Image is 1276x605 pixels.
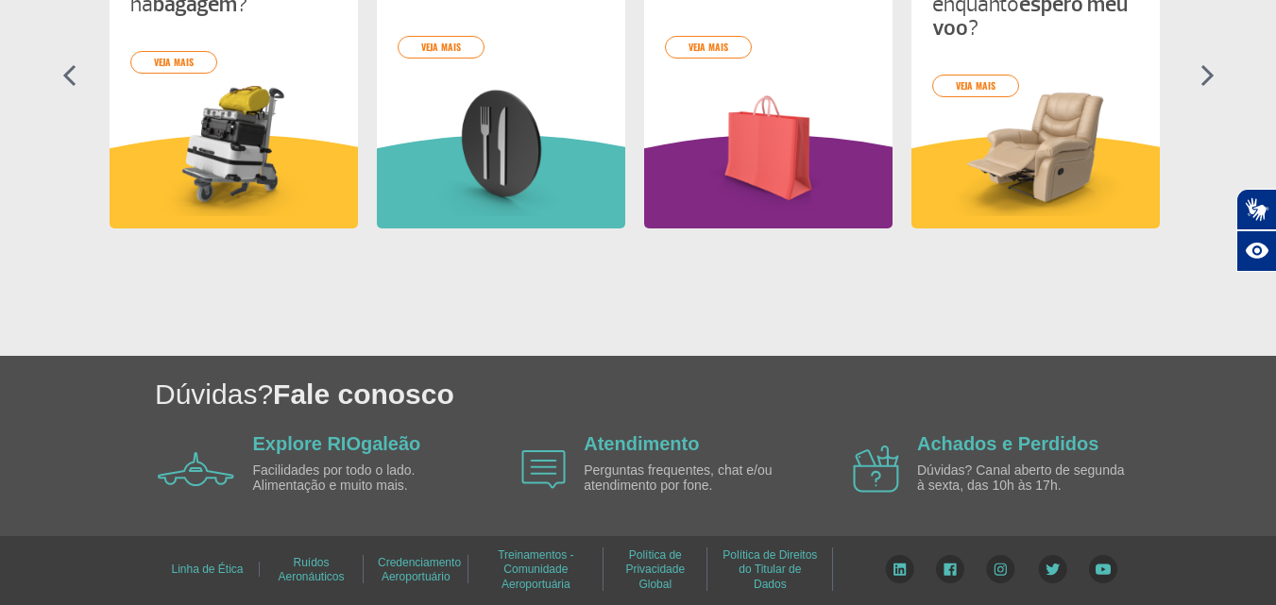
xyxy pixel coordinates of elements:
p: Facilidades por todo o lado. Alimentação e muito mais. [253,463,470,493]
p: Perguntas frequentes, chat e/ou atendimento por fone. [584,463,801,493]
img: card%20informa%C3%A7%C3%B5es%201.png [130,81,337,216]
button: Abrir tradutor de língua de sinais. [1236,189,1276,230]
a: Política de Direitos do Titular de Dados [723,542,817,597]
p: Dúvidas? Canal aberto de segunda à sexta, das 10h às 17h. [917,463,1134,493]
img: airplane icon [853,445,899,493]
a: veja mais [932,75,1019,97]
h1: Dúvidas? [155,375,1276,413]
a: veja mais [130,51,217,74]
img: amareloInformacoesUteis.svg [110,135,358,228]
img: seta-direita [1200,64,1215,87]
a: veja mais [665,36,752,59]
a: Ruídos Aeronáuticos [278,549,344,590]
a: Explore RIOgaleão [253,433,421,454]
a: Política de Privacidade Global [625,542,685,597]
img: YouTube [1089,555,1117,583]
a: Atendimento [584,433,699,454]
div: Plugin de acessibilidade da Hand Talk. [1236,189,1276,272]
img: amareloInformacoesUteis.svg [911,135,1160,228]
span: Fale conosco [273,378,454,410]
img: verdeInformacoesUteis.svg [377,135,625,228]
img: card%20informa%C3%A7%C3%B5es%204.png [932,81,1139,216]
a: Linha de Ética [171,556,243,582]
img: Twitter [1038,555,1067,583]
a: Credenciamento Aeroportuário [378,549,461,590]
img: card%20informa%C3%A7%C3%B5es%206.png [665,81,872,216]
img: Facebook [936,555,964,583]
img: seta-esquerda [62,64,77,87]
img: roxoInformacoesUteis.svg [644,135,893,228]
a: Treinamentos - Comunidade Aeroportuária [498,542,573,597]
img: airplane icon [158,452,234,486]
button: Abrir recursos assistivos. [1236,230,1276,272]
a: veja mais [398,36,485,59]
a: Achados e Perdidos [917,433,1098,454]
img: LinkedIn [885,555,914,583]
img: card%20informa%C3%A7%C3%B5es%208.png [398,81,604,216]
img: Instagram [986,555,1015,583]
img: airplane icon [521,450,566,489]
